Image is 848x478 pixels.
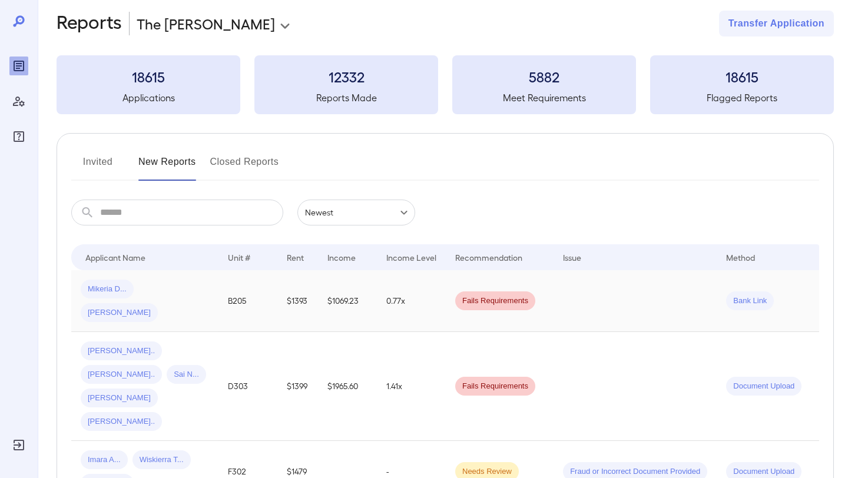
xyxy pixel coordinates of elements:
span: Wiskierra T... [132,454,191,466]
div: Manage Users [9,92,28,111]
div: Method [726,250,755,264]
button: Closed Reports [210,152,279,181]
button: Invited [71,152,124,181]
span: [PERSON_NAME].. [81,369,162,380]
div: Unit # [228,250,250,264]
span: [PERSON_NAME].. [81,346,162,357]
span: Fraud or Incorrect Document Provided [563,466,707,477]
span: [PERSON_NAME] [81,393,158,404]
td: $1069.23 [318,270,377,332]
h5: Applications [57,91,240,105]
div: Income Level [386,250,436,264]
td: $1399 [277,332,318,441]
button: New Reports [138,152,196,181]
td: B205 [218,270,277,332]
div: Reports [9,57,28,75]
div: Recommendation [455,250,522,264]
h5: Meet Requirements [452,91,636,105]
button: Transfer Application [719,11,834,36]
span: Fails Requirements [455,296,535,307]
td: $1965.60 [318,332,377,441]
div: Applicant Name [85,250,145,264]
h3: 18615 [650,67,834,86]
span: Needs Review [455,466,519,477]
div: Log Out [9,436,28,454]
h3: 5882 [452,67,636,86]
span: Document Upload [726,466,801,477]
td: D303 [218,332,277,441]
h5: Reports Made [254,91,438,105]
div: Issue [563,250,582,264]
span: Imara A... [81,454,128,466]
h3: 12332 [254,67,438,86]
div: FAQ [9,127,28,146]
div: Rent [287,250,306,264]
div: Newest [297,200,415,225]
td: 0.77x [377,270,446,332]
p: The [PERSON_NAME] [137,14,275,33]
span: Mikeria D... [81,284,134,295]
summary: 18615Applications12332Reports Made5882Meet Requirements18615Flagged Reports [57,55,834,114]
span: [PERSON_NAME] [81,307,158,318]
span: [PERSON_NAME].. [81,416,162,427]
td: $1393 [277,270,318,332]
span: Sai N... [167,369,206,380]
span: Document Upload [726,381,801,392]
td: 1.41x [377,332,446,441]
h5: Flagged Reports [650,91,834,105]
h3: 18615 [57,67,240,86]
span: Bank Link [726,296,774,307]
h2: Reports [57,11,122,36]
div: Income [327,250,356,264]
span: Fails Requirements [455,381,535,392]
